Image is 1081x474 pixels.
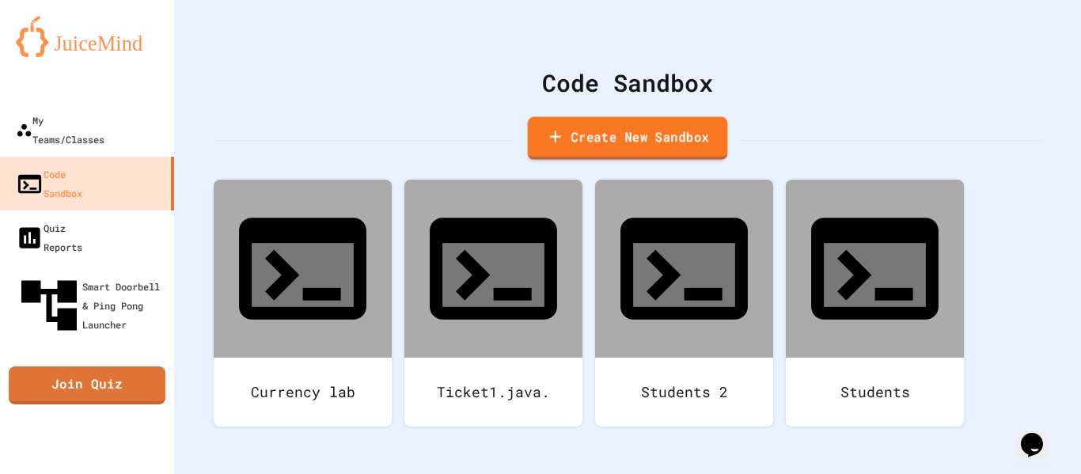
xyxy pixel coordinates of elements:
[16,218,82,256] div: Quiz Reports
[9,366,165,404] a: Join Quiz
[595,358,773,427] div: Students 2
[16,272,168,339] div: Smart Doorbell & Ping Pong Launcher
[16,111,104,149] div: My Teams/Classes
[595,180,773,427] a: Students 2
[528,116,728,160] a: Create New Sandbox
[214,65,1041,100] div: Code Sandbox
[214,358,392,427] div: Currency lab
[404,358,582,427] div: Ticket1.java.
[786,180,964,427] a: Students
[404,180,582,427] a: Ticket1.java.
[16,165,82,203] div: Code Sandbox
[214,180,392,427] a: Currency lab
[16,16,158,57] img: logo-orange.svg
[1015,411,1065,458] iframe: chat widget
[786,358,964,427] div: Students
